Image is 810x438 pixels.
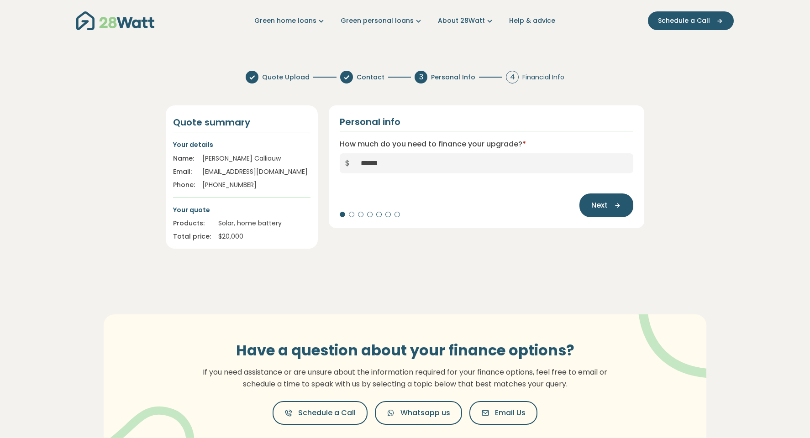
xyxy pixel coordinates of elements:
div: $ 20,000 [218,232,310,241]
span: Email Us [495,407,526,418]
button: Email Us [469,401,537,425]
img: 28Watt [76,11,154,30]
div: Total price: [173,232,211,241]
a: Green personal loans [341,16,423,26]
p: Your details [173,140,310,150]
button: Whatsapp us [375,401,462,425]
p: Your quote [173,205,310,215]
h3: Have a question about your finance options? [197,342,613,359]
div: [PHONE_NUMBER] [202,180,310,190]
img: vector [615,289,734,378]
p: If you need assistance or are unsure about the information required for your finance options, fee... [197,366,613,390]
span: Personal Info [431,73,475,82]
span: Quote Upload [262,73,310,82]
span: Contact [357,73,384,82]
div: Solar, home battery [218,219,310,228]
div: Products: [173,219,211,228]
span: Schedule a Call [298,407,356,418]
span: $ [340,153,355,173]
a: Green home loans [254,16,326,26]
div: Phone: [173,180,195,190]
span: Whatsapp us [400,407,450,418]
a: About 28Watt [438,16,494,26]
span: Financial Info [522,73,564,82]
button: Next [579,193,633,217]
div: [PERSON_NAME] Calliauw [202,154,310,163]
div: [EMAIL_ADDRESS][DOMAIN_NAME] [202,167,310,177]
div: Name: [173,154,195,163]
h2: Personal info [340,116,400,127]
div: Email: [173,167,195,177]
div: 4 [506,71,519,83]
span: Schedule a Call [658,16,710,26]
h4: Quote summary [173,116,310,128]
label: How much do you need to finance your upgrade? [340,139,526,150]
div: 3 [415,71,427,83]
span: Next [591,200,608,211]
button: Schedule a Call [648,11,734,30]
button: Schedule a Call [273,401,368,425]
nav: Main navigation [76,9,734,32]
a: Help & advice [509,16,555,26]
